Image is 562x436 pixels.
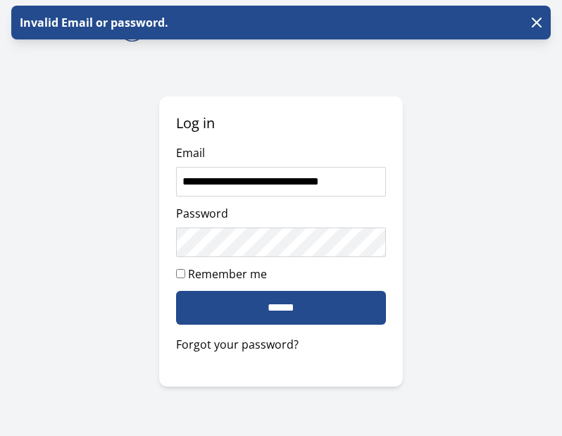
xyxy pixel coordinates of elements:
[176,206,228,221] label: Password
[176,145,205,161] label: Email
[17,14,168,31] p: Invalid Email or password.
[176,113,387,133] h2: Log in
[188,266,267,282] label: Remember me
[176,336,387,353] a: Forgot your password?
